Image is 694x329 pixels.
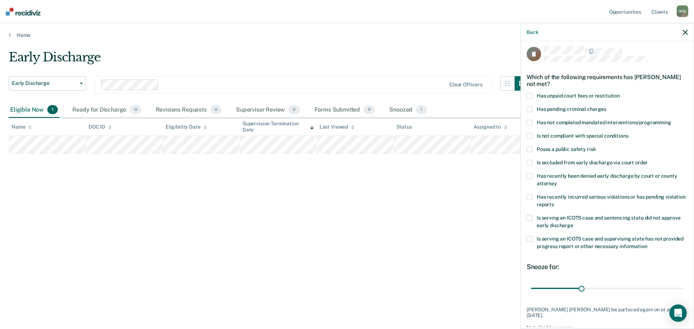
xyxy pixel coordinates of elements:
span: 0 [130,105,141,114]
img: Recidiviz [6,8,40,16]
div: Snooze for: [527,263,688,271]
span: 1 [47,105,58,114]
span: Has unpaid court fees or restitution [537,93,620,99]
span: Is serving an ICOTS case and sentencing state did not approve early discharge [537,215,680,228]
div: DOC ID [89,124,112,130]
div: W W [677,5,688,17]
div: Eligible Now [9,102,59,118]
div: Revisions Requests [154,102,223,118]
span: Is excluded from early discharge via court order [537,160,648,165]
div: Status [397,124,412,130]
span: 1 [416,105,427,114]
span: 0 [210,105,222,114]
span: Is serving an ICOTS case and supervising state has not provided progress report or other necessar... [537,236,684,249]
div: Eligibility Date [166,124,207,130]
div: Supervision Termination Date [243,121,314,133]
div: Clear officers [449,82,483,88]
div: Name [12,124,32,130]
div: Which of the following requirements has [PERSON_NAME] not met? [527,68,688,93]
div: Forms Submitted [313,102,377,118]
button: Back [527,29,538,35]
span: Has pending criminal charges [537,106,606,112]
span: Early Discharge [12,80,77,86]
span: 0 [288,105,300,114]
div: Snoozed [388,102,428,118]
div: Last Viewed [320,124,355,130]
span: Has not completed mandated interventions/programming [537,120,671,125]
span: Has recently been denied early discharge by court or county attorney [537,173,677,186]
span: Is not compliant with special conditions [537,133,628,139]
a: Home [9,32,685,38]
span: Has recently incurred serious violations or has pending violation reports [537,194,686,207]
div: Supervisor Review [235,102,301,118]
div: Early Discharge [9,50,529,70]
span: Poses a public safety risk [537,146,596,152]
div: Ready for Discharge [71,102,142,118]
div: [PERSON_NAME] [PERSON_NAME] be surfaced again on or after [DATE]. [527,306,688,319]
div: Open Intercom Messenger [669,304,687,322]
div: Assigned to [474,124,507,130]
span: 0 [364,105,375,114]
